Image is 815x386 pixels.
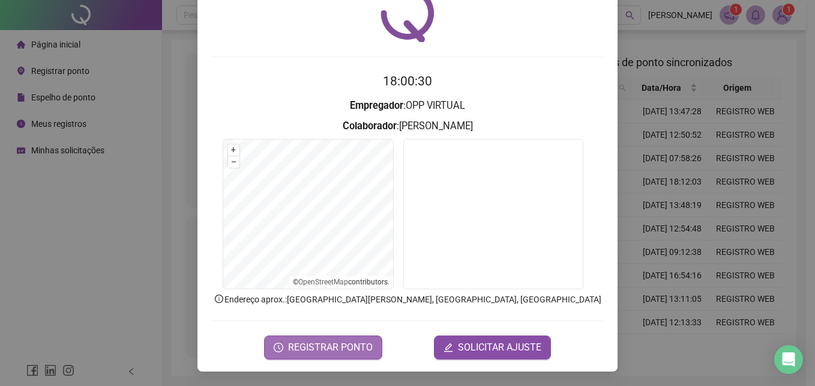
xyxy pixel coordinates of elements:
[228,144,239,156] button: +
[212,118,603,134] h3: : [PERSON_NAME]
[350,100,403,111] strong: Empregador
[288,340,373,355] span: REGISTRAR PONTO
[458,340,541,355] span: SOLICITAR AJUSTE
[444,343,453,352] span: edit
[383,74,432,88] time: 18:00:30
[274,343,283,352] span: clock-circle
[343,120,397,132] strong: Colaborador
[212,98,603,114] h3: : OPP VIRTUAL
[434,335,551,360] button: editSOLICITAR AJUSTE
[774,345,803,374] div: Open Intercom Messenger
[214,293,224,304] span: info-circle
[228,156,239,168] button: –
[212,293,603,306] p: Endereço aprox. : [GEOGRAPHIC_DATA][PERSON_NAME], [GEOGRAPHIC_DATA], [GEOGRAPHIC_DATA]
[293,278,389,286] li: © contributors.
[298,278,348,286] a: OpenStreetMap
[264,335,382,360] button: REGISTRAR PONTO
